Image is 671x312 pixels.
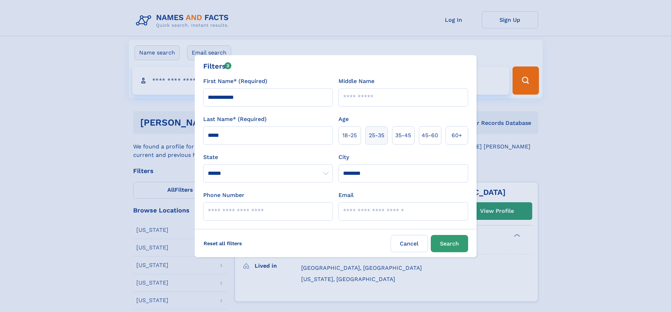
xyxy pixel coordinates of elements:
label: First Name* (Required) [203,77,267,85]
span: 18‑25 [342,131,357,140]
label: Age [338,115,349,123]
label: Email [338,191,354,199]
span: 35‑45 [395,131,411,140]
div: Filters [203,61,232,71]
label: Reset all filters [199,235,247,252]
label: Cancel [391,235,428,252]
label: State [203,153,333,161]
span: 25‑35 [369,131,384,140]
label: Middle Name [338,77,374,85]
label: Last Name* (Required) [203,115,267,123]
span: 60+ [452,131,462,140]
label: Phone Number [203,191,244,199]
span: 45‑60 [422,131,438,140]
button: Search [431,235,468,252]
label: City [338,153,349,161]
